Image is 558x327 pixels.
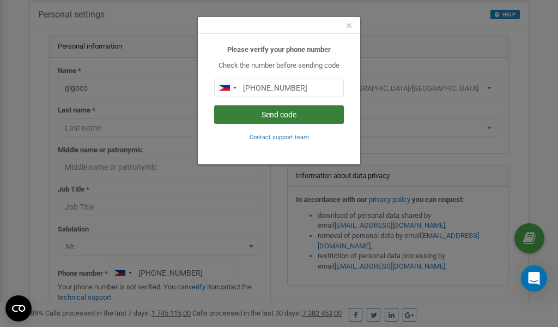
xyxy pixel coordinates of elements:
button: Open CMP widget [5,295,32,322]
div: Telephone country code [215,79,240,97]
a: Contact support team [250,133,309,141]
span: × [346,19,352,32]
input: 0905 123 4567 [214,79,344,97]
p: Check the number before sending code [214,61,344,71]
button: Send code [214,105,344,124]
b: Please verify your phone number [227,45,331,53]
div: Open Intercom Messenger [521,265,547,292]
small: Contact support team [250,134,309,141]
button: Close [346,20,352,32]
